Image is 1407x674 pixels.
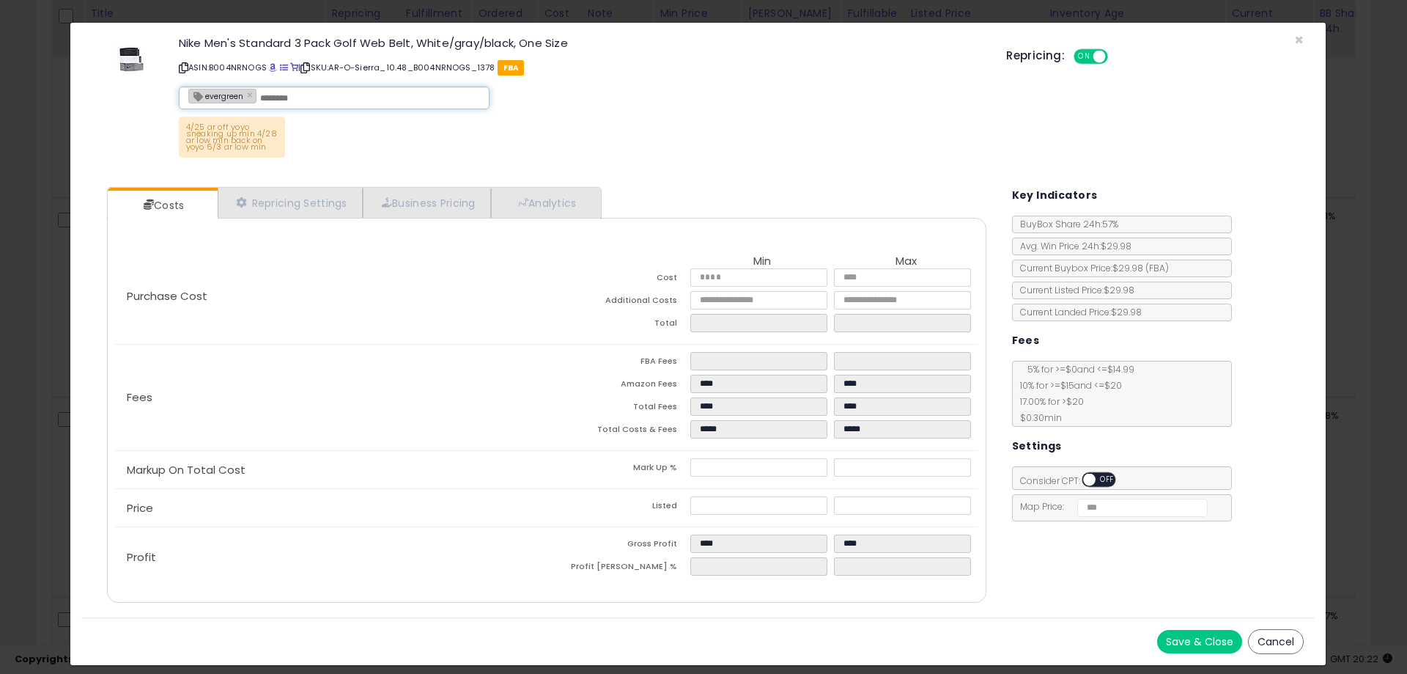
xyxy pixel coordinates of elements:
span: Current Listed Price: $29.98 [1013,284,1134,296]
a: × [247,88,256,101]
span: $29.98 [1112,262,1169,274]
span: 10 % for >= $15 and <= $20 [1013,379,1122,392]
p: Fees [115,392,547,403]
h5: Settings [1012,437,1062,455]
span: OFF [1106,51,1129,63]
td: Mark Up % [547,458,690,481]
td: Cost [547,268,690,291]
button: Save & Close [1157,630,1242,653]
a: Analytics [491,188,599,218]
span: 5 % for >= $0 and <= $14.99 [1020,363,1134,376]
td: Total Fees [547,398,690,420]
td: Gross Profit [547,535,690,557]
a: BuyBox page [269,62,277,73]
h5: Repricing: [1006,50,1065,62]
p: Price [115,502,547,514]
span: OFF [1096,474,1119,486]
a: Costs [108,191,216,220]
td: Amazon Fees [547,375,690,398]
span: ( FBA ) [1145,262,1169,274]
p: 4/25 ar off yoyo sneaking up min 4/28 ar low min back on yoyo 6/3 ar low min [179,117,285,158]
p: Profit [115,552,547,563]
span: BuyBox Share 24h: 57% [1013,218,1118,230]
a: Business Pricing [363,188,491,218]
h5: Key Indicators [1012,186,1098,205]
span: ON [1075,51,1093,63]
span: FBA [498,60,525,76]
span: Current Buybox Price: [1013,262,1169,274]
button: Cancel [1248,629,1304,654]
a: Your listing only [290,62,298,73]
span: evergreen [189,89,243,102]
a: Repricing Settings [218,188,363,218]
p: ASIN: B004NRNOGS | SKU: AR-O-Sierra_10.48_B004NRNOGS_1378 [179,56,984,79]
td: Total Costs & Fees [547,420,690,443]
h5: Fees [1012,331,1040,350]
span: 17.00 % for > $20 [1013,395,1084,408]
span: × [1294,29,1304,51]
th: Min [690,255,834,268]
img: 41MH0pEcAjL._SL60_.jpg [108,37,152,81]
span: Consider CPT: [1013,475,1135,487]
td: FBA Fees [547,352,690,375]
h3: Nike Men's Standard 3 Pack Golf Web Belt, White/gray/black, One Size [179,37,984,48]
span: Map Price: [1013,500,1208,513]
span: Current Landed Price: $29.98 [1013,306,1142,318]
a: All offer listings [280,62,288,73]
th: Max [834,255,978,268]
span: Avg. Win Price 24h: $29.98 [1013,240,1131,252]
td: Profit [PERSON_NAME] % [547,557,690,580]
td: Total [547,314,690,337]
p: Markup On Total Cost [115,464,547,476]
td: Additional Costs [547,291,690,314]
td: Listed [547,497,690,519]
span: $0.30 min [1013,411,1062,424]
p: Purchase Cost [115,290,547,302]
